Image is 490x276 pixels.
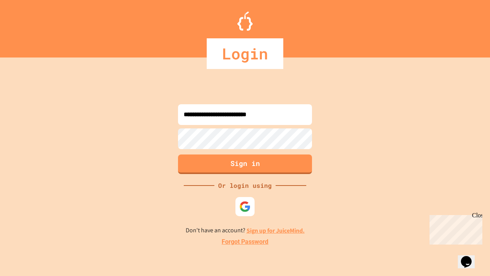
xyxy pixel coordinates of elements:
[239,201,251,212] img: google-icon.svg
[178,154,312,174] button: Sign in
[186,226,305,235] p: Don't have an account?
[458,245,482,268] iframe: chat widget
[222,237,268,246] a: Forgot Password
[214,181,276,190] div: Or login using
[3,3,53,49] div: Chat with us now!Close
[207,38,283,69] div: Login
[237,11,253,31] img: Logo.svg
[247,227,305,235] a: Sign up for JuiceMind.
[426,212,482,245] iframe: chat widget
